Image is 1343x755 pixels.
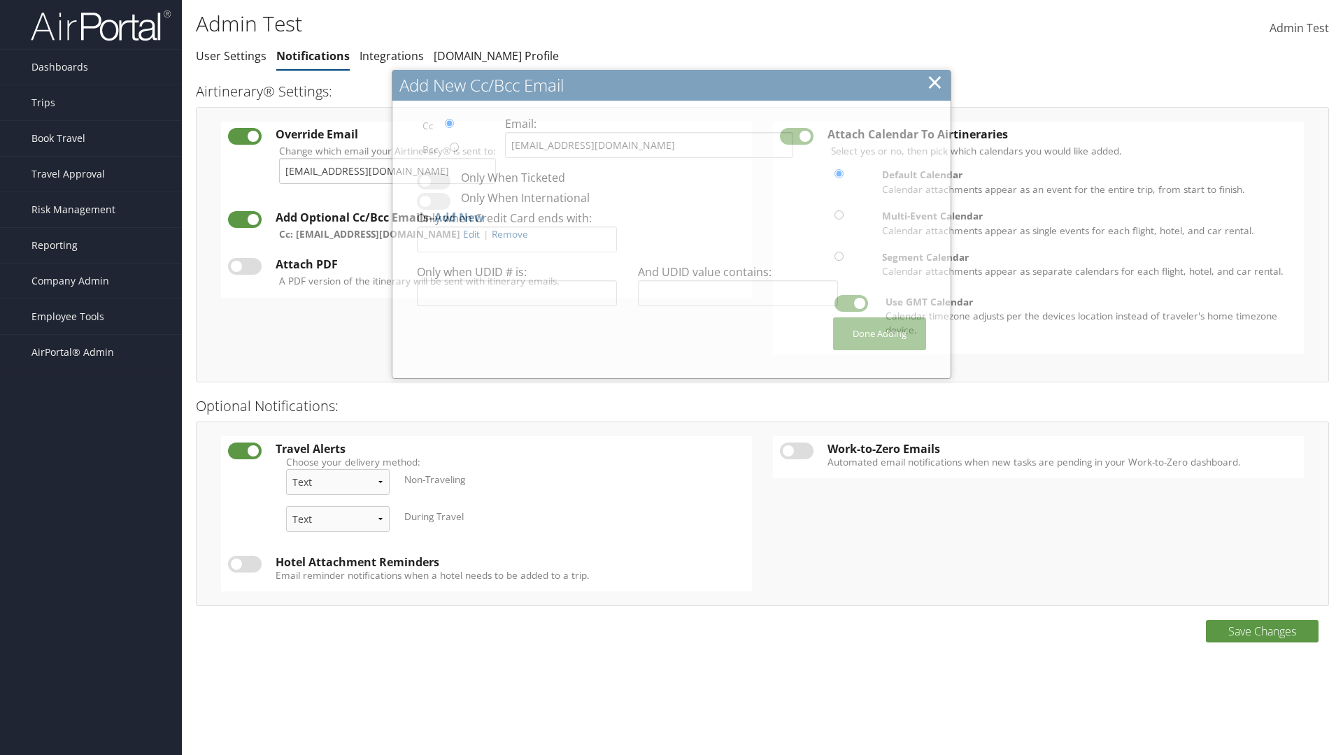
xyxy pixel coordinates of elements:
h1: Admin Test [196,9,951,38]
span: Company Admin [31,264,109,299]
label: Non-Traveling [404,473,465,487]
label: Calendar attachments appear as separate calendars for each flight, hotel, and car rental. [882,250,1290,279]
a: Notifications [276,48,350,64]
div: Default Calendar [882,168,1290,182]
a: [DOMAIN_NAME] Profile [434,48,559,64]
div: Only when Credit Card ends with: [406,210,627,264]
div: Attach PDF [276,258,745,271]
a: Admin Test [1270,7,1329,50]
div: Hotel Attachment Reminders [276,556,745,568]
a: User Settings [196,48,267,64]
div: Use GMT Calendar [886,295,1286,309]
a: Integrations [360,48,424,64]
span: Admin Test [1270,20,1329,36]
label: Select yes or no, then pick which calendars you would like added. [831,144,1122,158]
div: Add Optional Cc/Bcc Emails [276,211,745,224]
span: Employee Tools [31,299,104,334]
button: Done Adding [833,317,926,350]
h3: Airtinerary® Settings: [196,82,1329,101]
div: Segment Calendar [882,250,1290,264]
span: Trips [31,85,55,120]
div: Override Email [276,128,745,141]
label: A PDF version of the itinerary will be sent with itinerary emails. [279,274,560,288]
div: Work-to-Zero Emails [827,443,1297,455]
div: Attach Calendar To Airtineraries [827,128,1297,141]
label: Change which email your Airtinerary® is sent to: [279,144,496,195]
label: During Travel [404,510,464,524]
span: AirPortal® Admin [31,335,114,370]
img: airportal-logo.png [31,9,171,42]
label: Automated email notifications when new tasks are pending in your Work-to-Zero dashboard. [827,455,1297,469]
label: Choose your delivery method: [286,455,734,469]
span: Risk Management [31,192,115,227]
span: Cc: [EMAIL_ADDRESS][DOMAIN_NAME] [279,227,460,240]
div: And UDID value contains: [627,264,848,317]
label: Calendar attachments appear as single events for each flight, hotel, and car rental. [882,209,1290,238]
label: Bcc [422,143,439,157]
div: Only when UDID # is: [406,264,627,317]
h2: Add New Cc/Bcc Email [392,70,951,101]
button: Save Changes [1206,620,1319,642]
label: Email reminder notifications when a hotel needs to be added to a trip. [276,568,745,582]
label: Calendar attachments appear as an event for the entire trip, from start to finish. [882,168,1290,196]
span: Travel Approval [31,157,105,192]
input: Change which email your Airtinerary® is sent to: [279,158,496,184]
div: Travel Alerts [276,443,745,455]
div: Email: [495,115,804,169]
label: Calendar timezone adjusts per the devices location instead of traveler's home timezone device. [886,295,1286,338]
div: Only When International [450,189,937,206]
span: Book Travel [31,121,85,156]
div: Multi-Event Calendar [882,209,1290,223]
h3: Optional Notifications: [196,396,1329,416]
label: Cc [422,119,434,133]
div: Only When Ticketed [450,169,937,186]
span: Reporting [31,228,78,263]
span: Dashboards [31,50,88,85]
a: × [927,68,943,96]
